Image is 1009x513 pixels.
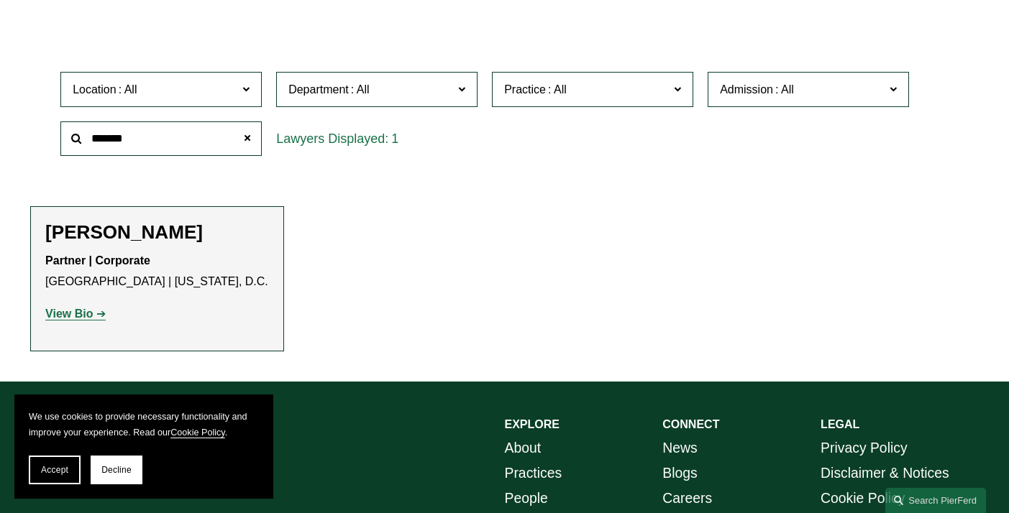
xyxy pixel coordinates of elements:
strong: Partner | Corporate [45,254,150,267]
button: Accept [29,456,81,484]
a: View Bio [45,308,106,320]
span: Practice [504,83,546,96]
span: Location [73,83,117,96]
a: People [505,486,548,511]
strong: CONNECT [662,418,719,430]
h2: [PERSON_NAME] [45,221,269,244]
span: Accept [41,465,68,475]
button: Decline [91,456,142,484]
span: Admission [720,83,773,96]
p: We use cookies to provide necessary functionality and improve your experience. Read our . [29,409,259,441]
a: Blogs [662,461,697,486]
a: Careers [662,486,712,511]
span: Department [288,83,349,96]
a: Search this site [885,488,986,513]
a: News [662,435,697,461]
strong: EXPLORE [505,418,560,430]
section: Cookie banner [14,394,273,499]
a: Practices [505,461,562,486]
a: Disclaimer & Notices [821,461,949,486]
a: Cookie Policy [170,427,225,438]
strong: LEGAL [821,418,859,430]
a: About [505,435,542,461]
span: Decline [101,465,132,475]
span: 1 [391,131,398,146]
a: Cookie Policy [821,486,905,511]
strong: View Bio [45,308,93,320]
p: [GEOGRAPHIC_DATA] | [US_STATE], D.C. [45,251,269,292]
a: Privacy Policy [821,435,908,461]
